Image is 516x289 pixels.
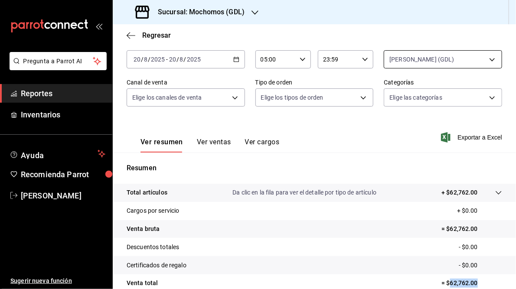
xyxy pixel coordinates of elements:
[127,188,167,197] p: Total artículos
[21,109,105,120] span: Inventarios
[180,56,184,63] input: --
[23,57,93,66] span: Pregunta a Parrot AI
[384,80,502,86] label: Categorías
[232,188,376,197] p: Da clic en la fila para ver el detalle por tipo de artículo
[21,149,94,159] span: Ayuda
[21,190,105,201] span: [PERSON_NAME]
[127,80,245,86] label: Canal de venta
[443,132,502,143] button: Exportar a Excel
[441,279,502,288] p: = $62,762.00
[150,56,165,63] input: ----
[95,23,102,29] button: open_drawer_menu
[141,56,144,63] span: /
[21,88,105,99] span: Reportes
[148,56,150,63] span: /
[140,138,183,153] button: Ver resumen
[389,55,454,64] span: [PERSON_NAME] (GDL)
[245,138,280,153] button: Ver cargos
[127,243,179,252] p: Descuentos totales
[142,31,171,39] span: Regresar
[140,138,279,153] div: navigation tabs
[459,243,502,252] p: - $0.00
[255,42,311,48] label: Hora inicio
[10,276,105,286] span: Sugerir nueva función
[441,188,478,197] p: + $62,762.00
[127,163,502,173] p: Resumen
[132,93,202,102] span: Elige los canales de venta
[441,224,502,234] p: = $62,762.00
[318,42,373,48] label: Hora fin
[197,138,231,153] button: Ver ventas
[127,31,171,39] button: Regresar
[389,93,442,102] span: Elige las categorías
[459,261,502,270] p: - $0.00
[127,279,158,288] p: Venta total
[6,63,107,72] a: Pregunta a Parrot AI
[151,7,245,17] h3: Sucursal: Mochomos (GDL)
[133,56,141,63] input: --
[176,56,179,63] span: /
[127,42,245,48] label: Fecha
[166,56,168,63] span: -
[144,56,148,63] input: --
[261,93,323,102] span: Elige los tipos de orden
[186,56,201,63] input: ----
[127,261,186,270] p: Certificados de regalo
[21,169,105,180] span: Recomienda Parrot
[127,206,180,215] p: Cargos por servicio
[127,224,160,234] p: Venta bruta
[184,56,186,63] span: /
[255,80,374,86] label: Tipo de orden
[457,206,502,215] p: + $0.00
[10,52,107,70] button: Pregunta a Parrot AI
[169,56,176,63] input: --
